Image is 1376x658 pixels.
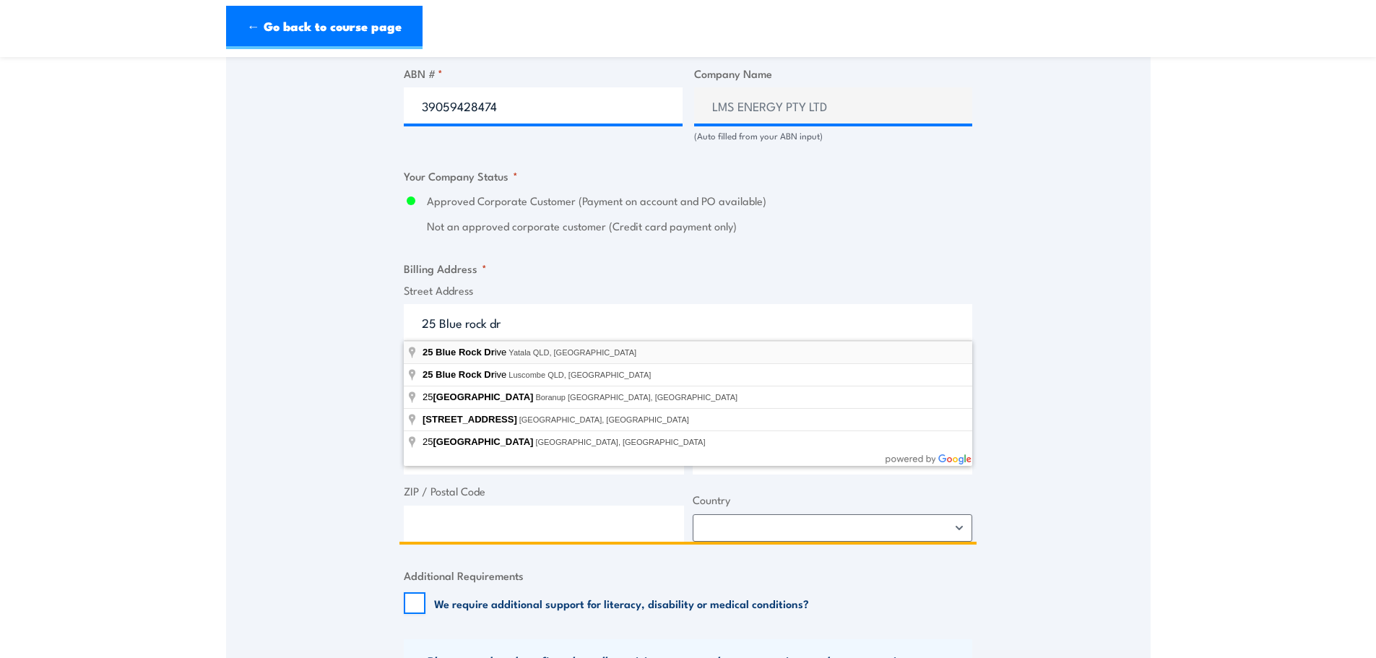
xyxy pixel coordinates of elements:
label: Not an approved corporate customer (Credit card payment only) [427,218,972,235]
input: Enter a location [404,304,972,340]
span: Yatala QLD, [GEOGRAPHIC_DATA] [509,348,636,357]
span: Boranup [GEOGRAPHIC_DATA], [GEOGRAPHIC_DATA] [535,393,737,402]
legend: Billing Address [404,260,487,277]
span: [GEOGRAPHIC_DATA], [GEOGRAPHIC_DATA] [519,415,689,424]
span: Luscombe QLD, [GEOGRAPHIC_DATA] [509,371,651,379]
span: ive [423,369,509,380]
label: ZIP / Postal Code [404,483,684,500]
span: ive [423,347,509,358]
span: 25 [423,391,535,402]
label: ABN # [404,65,683,82]
label: Street Address [404,282,972,299]
label: Approved Corporate Customer (Payment on account and PO available) [427,193,972,209]
span: 25 [423,436,535,447]
label: Company Name [694,65,973,82]
legend: Your Company Status [404,168,518,184]
span: [STREET_ADDRESS] [423,414,517,425]
span: 25 Blue Rock Dr [423,369,495,380]
span: [GEOGRAPHIC_DATA] [433,391,533,402]
label: We require additional support for literacy, disability or medical conditions? [434,596,809,610]
div: (Auto filled from your ABN input) [694,129,973,143]
span: 25 [423,347,433,358]
label: Country [693,492,973,508]
span: [GEOGRAPHIC_DATA] [433,436,533,447]
span: Blue Rock Dr [436,347,495,358]
legend: Additional Requirements [404,567,524,584]
a: ← Go back to course page [226,6,423,49]
span: [GEOGRAPHIC_DATA], [GEOGRAPHIC_DATA] [535,438,705,446]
